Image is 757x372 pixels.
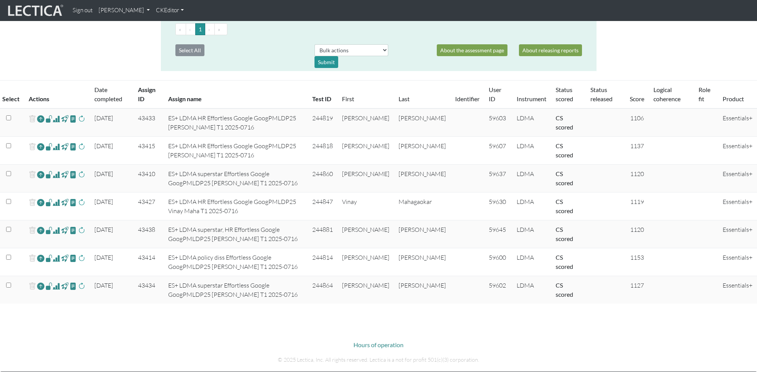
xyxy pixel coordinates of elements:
[484,108,512,137] td: 59603
[630,142,644,150] span: 1137
[96,3,153,18] a: [PERSON_NAME]
[556,86,573,102] a: Status scored
[519,44,582,56] a: About releasing reports
[556,226,573,242] a: Completed = assessment has been completed; CS scored = assessment has been CLAS scored; LS scored...
[29,141,36,152] span: delete
[61,226,68,235] span: view
[133,192,164,220] td: 43427
[512,137,551,165] td: LDMA
[61,198,68,207] span: view
[29,113,36,125] span: delete
[29,253,36,264] span: delete
[90,137,133,165] td: [DATE]
[308,108,337,137] td: 244819
[556,170,573,186] a: Completed = assessment has been completed; CS scored = assessment has been CLAS scored; LS scored...
[308,276,337,304] td: 244864
[29,225,36,236] span: delete
[45,142,53,151] span: view
[308,220,337,248] td: 244881
[37,225,44,236] a: Reopen
[70,254,77,262] span: view
[484,276,512,304] td: 59602
[394,276,451,304] td: [PERSON_NAME]
[630,254,644,261] span: 1153
[353,341,404,348] a: Hours of operation
[53,198,60,207] span: Analyst score
[61,114,68,123] span: view
[512,108,551,137] td: LDMA
[37,197,44,208] a: Reopen
[70,226,77,235] span: view
[455,95,480,102] a: Identifier
[45,114,53,123] span: view
[37,281,44,292] a: Reopen
[484,248,512,276] td: 59600
[175,23,582,35] ul: Pagination
[164,248,308,276] td: ES+ LDMA policy diss Effortless Google GoogPMLDP25 [PERSON_NAME] T1 2025-0716
[94,86,122,102] a: Date completed
[342,95,354,102] a: First
[90,108,133,137] td: [DATE]
[90,192,133,220] td: [DATE]
[337,248,394,276] td: [PERSON_NAME]
[70,198,77,207] span: view
[394,248,451,276] td: [PERSON_NAME]
[718,137,757,165] td: Essentials+
[718,108,757,137] td: Essentials+
[630,170,644,178] span: 1120
[70,142,77,151] span: view
[24,81,90,109] th: Actions
[78,114,85,123] span: rescore
[61,281,68,290] span: view
[484,137,512,165] td: 59607
[6,3,63,18] img: lecticalive
[394,137,451,165] td: [PERSON_NAME]
[70,114,77,123] span: view
[308,137,337,165] td: 244818
[133,165,164,192] td: 43410
[53,142,60,151] span: Analyst score
[699,86,710,102] a: Role fit
[512,220,551,248] td: LDMA
[718,276,757,304] td: Essentials+
[630,114,644,122] span: 1106
[61,142,68,151] span: view
[78,198,85,207] span: rescore
[37,253,44,264] a: Reopen
[37,141,44,152] a: Reopen
[308,192,337,220] td: 244847
[512,192,551,220] td: LDMA
[45,281,53,290] span: view
[53,170,60,179] span: Analyst score
[484,165,512,192] td: 59637
[90,276,133,304] td: [DATE]
[53,254,60,263] span: Analyst score
[556,142,573,159] a: Completed = assessment has been completed; CS scored = assessment has been CLAS scored; LS scored...
[512,165,551,192] td: LDMA
[133,81,164,109] th: Assign ID
[78,281,85,291] span: rescore
[78,170,85,179] span: rescore
[70,3,96,18] a: Sign out
[167,356,591,364] p: © 2025 Lectica, Inc. All rights reserved. Lectica is a not for profit 501(c)(3) corporation.
[399,95,410,102] a: Last
[394,220,451,248] td: [PERSON_NAME]
[394,108,451,137] td: [PERSON_NAME]
[195,23,205,35] button: Go to page 1
[337,137,394,165] td: [PERSON_NAME]
[45,226,53,235] span: view
[337,276,394,304] td: [PERSON_NAME]
[78,254,85,263] span: rescore
[590,86,613,102] a: Status released
[653,86,681,102] a: Logical coherence
[556,198,573,214] a: Completed = assessment has been completed; CS scored = assessment has been CLAS scored; LS scored...
[630,198,644,205] span: 1119
[78,142,85,151] span: rescore
[556,254,573,270] a: Completed = assessment has been completed; CS scored = assessment has been CLAS scored; LS scored...
[308,248,337,276] td: 244814
[37,113,44,125] a: Reopen
[45,198,53,207] span: view
[337,108,394,137] td: [PERSON_NAME]
[29,169,36,180] span: delete
[70,281,77,290] span: view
